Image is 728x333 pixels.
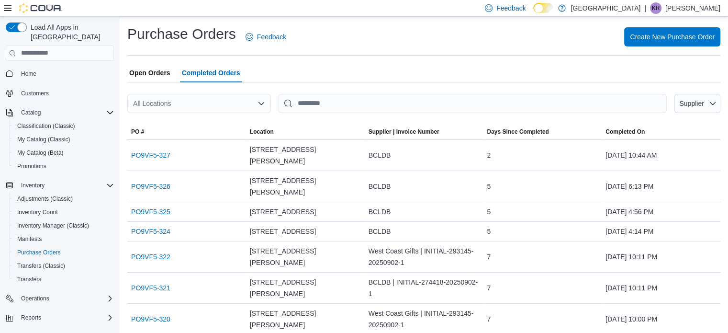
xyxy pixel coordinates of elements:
span: [DATE] 10:44 AM [605,149,657,161]
span: Home [21,70,36,78]
span: [STREET_ADDRESS][PERSON_NAME] [250,144,361,167]
div: BCLDB [365,146,483,165]
span: Manifests [13,233,114,245]
button: Promotions [10,160,118,173]
button: Classification (Classic) [10,119,118,133]
span: My Catalog (Classic) [13,134,114,145]
button: Open list of options [258,100,265,107]
span: [DATE] 4:14 PM [605,226,653,237]
div: BCLDB [365,222,483,241]
button: Catalog [2,106,118,119]
span: 7 [487,251,491,263]
span: Days Since Completed [487,128,549,136]
span: [STREET_ADDRESS][PERSON_NAME] [250,175,361,198]
span: Inventory [21,182,45,189]
a: PO9VF5-322 [131,251,170,263]
span: [DATE] 10:11 PM [605,282,657,294]
button: PO # [127,124,246,139]
a: Transfers [13,274,45,285]
button: Catalog [17,107,45,118]
span: My Catalog (Beta) [17,149,64,157]
span: Promotions [13,161,114,172]
a: Purchase Orders [13,247,65,258]
div: BCLDB | INITIAL-274418-20250902-1 [365,273,483,303]
button: Supplier [674,94,720,113]
div: Location [250,128,274,136]
h1: Purchase Orders [127,24,236,44]
span: Supplier | Invoice Number [369,128,439,136]
span: My Catalog (Beta) [13,147,114,159]
span: Create New Purchase Order [630,32,715,42]
span: Classification (Classic) [13,120,114,132]
a: Classification (Classic) [13,120,79,132]
div: BCLDB [365,177,483,196]
span: Catalog [21,109,41,116]
button: Purchase Orders [10,246,118,259]
input: Dark Mode [533,3,553,13]
span: [STREET_ADDRESS][PERSON_NAME] [250,308,361,331]
span: Customers [17,87,114,99]
span: Inventory Manager (Classic) [17,222,89,230]
span: Promotions [17,162,46,170]
span: Load All Apps in [GEOGRAPHIC_DATA] [27,23,114,42]
p: [PERSON_NAME] [665,2,720,14]
span: Purchase Orders [13,247,114,258]
p: [GEOGRAPHIC_DATA] [571,2,640,14]
span: Reports [17,312,114,323]
a: PO9VF5-325 [131,206,170,218]
a: PO9VF5-321 [131,282,170,294]
span: 7 [487,282,491,294]
button: Adjustments (Classic) [10,192,118,206]
span: 2 [487,149,491,161]
button: Customers [2,86,118,100]
button: Create New Purchase Order [624,27,720,46]
button: Completed On [602,124,720,139]
span: My Catalog (Classic) [17,136,70,143]
span: 5 [487,181,491,192]
span: [STREET_ADDRESS][PERSON_NAME] [250,276,361,299]
a: My Catalog (Classic) [13,134,74,145]
button: Reports [2,311,118,324]
span: Adjustments (Classic) [13,193,114,205]
button: Inventory Count [10,206,118,219]
span: Inventory [17,180,114,191]
span: 5 [487,206,491,218]
span: Completed Orders [182,63,240,82]
button: My Catalog (Classic) [10,133,118,146]
a: My Catalog (Beta) [13,147,67,159]
span: Open Orders [129,63,170,82]
span: PO # [131,128,144,136]
span: KR [652,2,660,14]
button: Inventory Manager (Classic) [10,219,118,232]
a: PO9VF5-326 [131,181,170,192]
button: Home [2,67,118,80]
button: My Catalog (Beta) [10,146,118,160]
span: [STREET_ADDRESS] [250,206,316,218]
span: Catalog [17,107,114,118]
a: Feedback [242,27,290,46]
button: Location [246,124,365,139]
span: [DATE] 10:11 PM [605,251,657,263]
button: Transfers (Classic) [10,259,118,273]
a: Manifests [13,233,45,245]
span: Manifests [17,235,42,243]
p: | [644,2,646,14]
div: West Coast Gifts | INITIAL-293145-20250902-1 [365,241,483,272]
a: Promotions [13,161,50,172]
button: Transfers [10,273,118,286]
button: Reports [17,312,45,323]
a: Adjustments (Classic) [13,193,77,205]
span: Reports [21,314,41,322]
span: Operations [17,293,114,304]
button: Days Since Completed [483,124,602,139]
button: Operations [17,293,53,304]
span: Inventory Count [17,208,58,216]
span: Completed On [605,128,645,136]
span: [STREET_ADDRESS] [250,226,316,237]
span: Supplier [679,100,704,107]
a: Inventory Count [13,207,62,218]
span: Adjustments (Classic) [17,195,73,203]
span: Classification (Classic) [17,122,75,130]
